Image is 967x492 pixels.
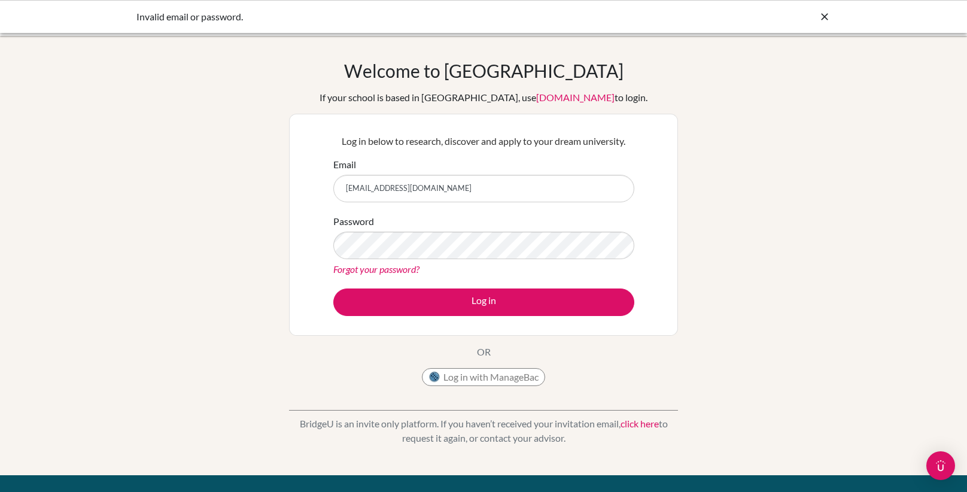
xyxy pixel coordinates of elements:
div: Invalid email or password. [136,10,651,24]
label: Password [333,214,374,229]
a: click here [621,418,659,429]
a: [DOMAIN_NAME] [536,92,615,103]
a: Forgot your password? [333,263,419,275]
div: If your school is based in [GEOGRAPHIC_DATA], use to login. [320,90,647,105]
button: Log in [333,288,634,316]
p: Log in below to research, discover and apply to your dream university. [333,134,634,148]
p: BridgeU is an invite only platform. If you haven’t received your invitation email, to request it ... [289,417,678,445]
p: OR [477,345,491,359]
label: Email [333,157,356,172]
h1: Welcome to [GEOGRAPHIC_DATA] [344,60,624,81]
button: Log in with ManageBac [422,368,545,386]
div: Open Intercom Messenger [926,451,955,480]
